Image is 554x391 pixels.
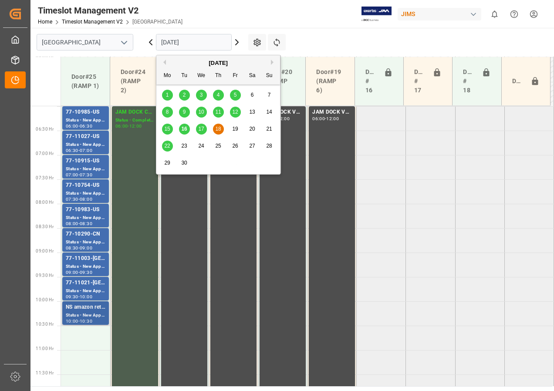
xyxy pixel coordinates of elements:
[80,246,92,250] div: 09:00
[183,109,186,115] span: 9
[159,87,278,172] div: month 2025-09
[198,109,204,115] span: 10
[78,319,80,323] div: -
[164,126,170,132] span: 15
[66,303,105,312] div: NS amazon returns
[36,200,54,205] span: 08:00 Hr
[66,108,105,117] div: 77-10985-US
[247,141,258,152] div: Choose Saturday, September 27th, 2025
[312,117,325,121] div: 06:00
[66,254,105,263] div: 77-11003-[GEOGRAPHIC_DATA]
[156,34,232,51] input: DD-MM-YYYY
[66,141,105,148] div: Status - New Appointment
[230,71,241,81] div: Fr
[80,173,92,177] div: 07:30
[196,141,207,152] div: Choose Wednesday, September 24th, 2025
[196,107,207,118] div: Choose Wednesday, September 10th, 2025
[66,197,78,201] div: 07:30
[198,143,204,149] span: 24
[230,90,241,101] div: Choose Friday, September 5th, 2025
[266,109,272,115] span: 14
[312,108,351,117] div: JAM DOCK VOLUME CONTROL
[66,287,105,295] div: Status - New Appointment
[117,36,130,49] button: open menu
[38,19,52,25] a: Home
[80,148,92,152] div: 07:00
[66,117,105,124] div: Status - New Appointment
[156,59,280,67] div: [DATE]
[66,132,105,141] div: 77-11027-US
[196,90,207,101] div: Choose Wednesday, September 3rd, 2025
[181,126,187,132] span: 16
[38,4,182,17] div: Timeslot Management V2
[213,141,224,152] div: Choose Thursday, September 25th, 2025
[78,124,80,128] div: -
[398,6,485,22] button: JIMS
[66,295,78,299] div: 09:30
[37,34,133,51] input: Type to search/select
[80,197,92,201] div: 08:00
[200,92,203,98] span: 3
[247,124,258,135] div: Choose Saturday, September 20th, 2025
[80,295,92,299] div: 10:00
[196,71,207,81] div: We
[78,148,80,152] div: -
[266,143,272,149] span: 28
[277,117,290,121] div: 12:00
[181,143,187,149] span: 23
[115,124,128,128] div: 06:00
[66,270,78,274] div: 09:00
[162,141,173,152] div: Choose Monday, September 22nd, 2025
[162,90,173,101] div: Choose Monday, September 1st, 2025
[247,71,258,81] div: Sa
[162,124,173,135] div: Choose Monday, September 15th, 2025
[36,346,54,351] span: 11:00 Hr
[213,90,224,101] div: Choose Thursday, September 4th, 2025
[179,71,190,81] div: Tu
[247,90,258,101] div: Choose Saturday, September 6th, 2025
[80,222,92,226] div: 08:30
[78,295,80,299] div: -
[36,127,54,131] span: 06:30 Hr
[232,109,238,115] span: 12
[80,319,92,323] div: 10:30
[78,197,80,201] div: -
[247,107,258,118] div: Choose Saturday, September 13th, 2025
[36,273,54,278] span: 09:30 Hr
[115,117,155,124] div: Status - Completed
[181,160,187,166] span: 30
[230,141,241,152] div: Choose Friday, September 26th, 2025
[196,124,207,135] div: Choose Wednesday, September 17th, 2025
[66,312,105,319] div: Status - New Appointment
[66,239,105,246] div: Status - New Appointment
[264,90,275,101] div: Choose Sunday, September 7th, 2025
[326,117,339,121] div: 12:00
[66,319,78,323] div: 10:00
[66,230,105,239] div: 77-10290-CN
[66,173,78,177] div: 07:00
[66,214,105,222] div: Status - New Appointment
[129,124,142,128] div: 12:00
[80,124,92,128] div: 06:30
[179,141,190,152] div: Choose Tuesday, September 23rd, 2025
[36,371,54,375] span: 11:30 Hr
[266,126,272,132] span: 21
[78,222,80,226] div: -
[268,92,271,98] span: 7
[66,222,78,226] div: 08:00
[36,297,54,302] span: 10:00 Hr
[264,141,275,152] div: Choose Sunday, September 28th, 2025
[36,224,54,229] span: 08:30 Hr
[264,64,298,98] div: Door#20 (RAMP 5)
[66,246,78,250] div: 08:30
[36,175,54,180] span: 07:30 Hr
[179,158,190,169] div: Choose Tuesday, September 30th, 2025
[313,64,347,98] div: Door#19 (RAMP 6)
[325,117,326,121] div: -
[36,249,54,253] span: 09:00 Hr
[128,124,129,128] div: -
[66,206,105,214] div: 77-10983-US
[361,7,392,22] img: Exertis%20JAM%20-%20Email%20Logo.jpg_1722504956.jpg
[80,270,92,274] div: 09:30
[215,143,221,149] span: 25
